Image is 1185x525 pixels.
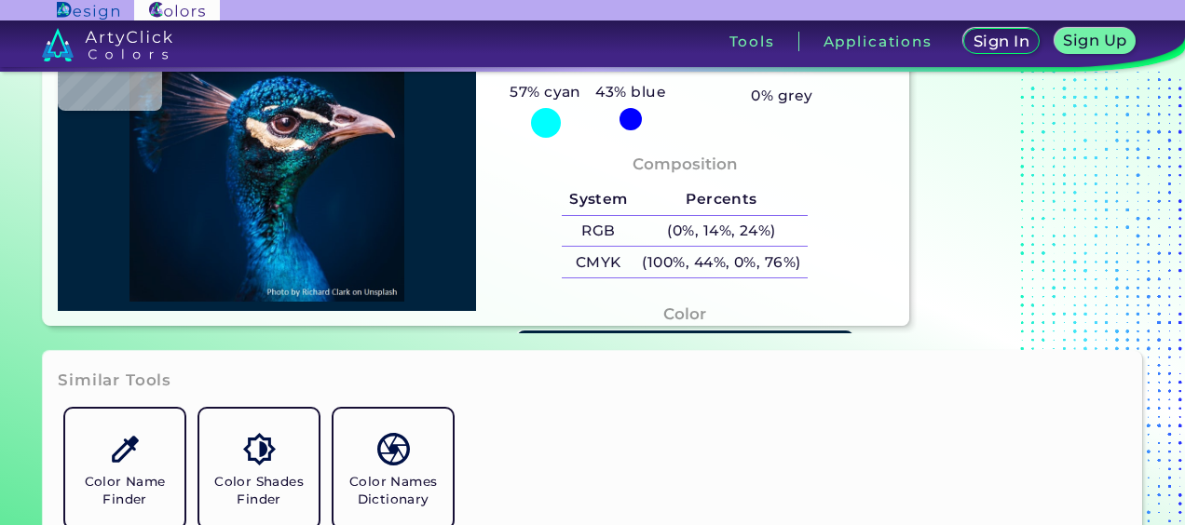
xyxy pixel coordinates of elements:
[962,28,1041,55] a: Sign In
[73,473,177,508] h5: Color Name Finder
[973,34,1030,49] h5: Sign In
[589,80,674,104] h5: 43% blue
[207,473,311,508] h5: Color Shades Finder
[562,216,634,247] h5: RGB
[57,2,119,20] img: ArtyClick Design logo
[109,433,142,465] img: icon_color_name_finder.svg
[635,216,809,247] h5: (0%, 14%, 24%)
[562,184,634,215] h5: System
[1062,33,1127,48] h5: Sign Up
[1054,28,1137,55] a: Sign Up
[42,28,173,61] img: logo_artyclick_colors_white.svg
[633,151,738,178] h4: Composition
[635,184,809,215] h5: Percents
[729,34,775,48] h3: Tools
[243,433,276,465] img: icon_color_shades.svg
[824,34,933,48] h3: Applications
[751,84,812,108] h5: 0% grey
[635,247,809,277] h5: (100%, 44%, 0%, 76%)
[377,433,410,465] img: icon_color_names_dictionary.svg
[562,247,634,277] h5: CMYK
[67,16,467,302] img: img_pavlin.jpg
[663,301,706,328] h4: Color
[502,80,588,104] h5: 57% cyan
[341,473,445,508] h5: Color Names Dictionary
